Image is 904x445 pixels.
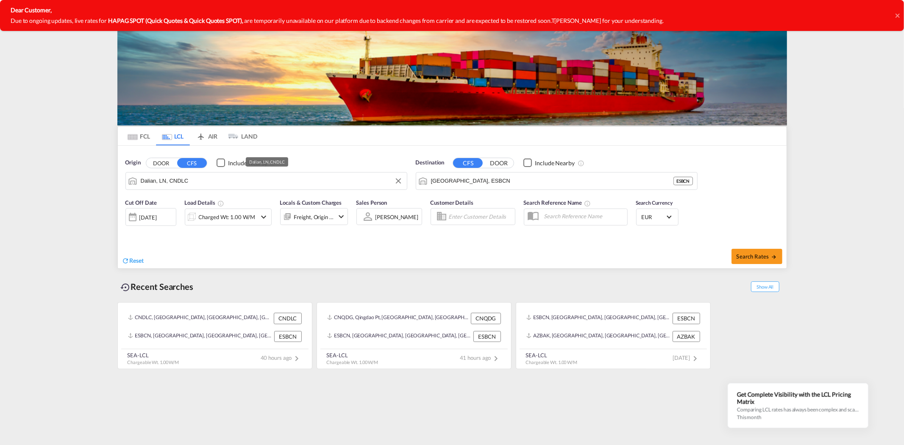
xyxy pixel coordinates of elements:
[185,209,272,225] div: Charged Wt: 1.00 W/Micon-chevron-down
[732,249,782,264] button: Search Ratesicon-arrow-right
[125,208,176,226] div: [DATE]
[122,127,258,145] md-pagination-wrapper: Use the left and right arrow keys to navigate between tabs
[641,211,674,223] md-select: Select Currency: € EUREuro
[130,257,144,264] span: Reset
[317,302,512,369] recent-search-card: CNQDG, Qingdao Pt, [GEOGRAPHIC_DATA], [GEOGRAPHIC_DATA], [GEOGRAPHIC_DATA] & [GEOGRAPHIC_DATA], [...
[327,351,378,359] div: SEA-LCL
[751,281,779,292] span: Show All
[327,331,471,342] div: ESBCN, Barcelona, Spain, Southern Europe, Europe
[259,212,269,222] md-icon: icon-chevron-down
[636,200,673,206] span: Search Currency
[199,211,255,223] div: Charged Wt: 1.00 W/M
[491,353,501,364] md-icon: icon-chevron-right
[356,199,387,206] span: Sales Person
[128,331,272,342] div: ESBCN, Barcelona, Spain, Southern Europe, Europe
[673,313,700,324] div: ESBCN
[526,351,578,359] div: SEA-LCL
[460,354,501,361] span: 41 hours ago
[126,172,407,189] md-input-container: Dalian, LN, CNDLC
[292,353,302,364] md-icon: icon-chevron-right
[540,210,627,222] input: Search Reference Name
[516,302,711,369] recent-search-card: ESBCN, [GEOGRAPHIC_DATA], [GEOGRAPHIC_DATA], [GEOGRAPHIC_DATA], [GEOGRAPHIC_DATA] ESBCNAZBAK, [GE...
[327,359,378,365] span: Chargeable Wt. 1.00 W/M
[125,159,141,167] span: Origin
[141,175,403,187] input: Search by Port
[249,157,285,167] div: Dalian, LN, CNDLC
[327,313,469,324] div: CNQDG, Qingdao Pt, SD, China, Greater China & Far East Asia, Asia Pacific
[128,351,179,359] div: SEA-LCL
[642,213,665,221] span: EUR
[473,331,501,342] div: ESBCN
[523,159,575,167] md-checkbox: Checkbox No Ink
[584,200,591,207] md-icon: Your search will be saved by the below given name
[196,131,206,138] md-icon: icon-airplane
[224,127,258,145] md-tab-item: LAND
[673,177,693,185] div: ESBCN
[526,313,670,324] div: ESBCN, Barcelona, Spain, Southern Europe, Europe
[449,210,512,223] input: Enter Customer Details
[280,208,348,225] div: Freight Origin Destinationicon-chevron-down
[122,127,156,145] md-tab-item: FCL
[146,158,176,168] button: DOOR
[217,159,268,167] md-checkbox: Checkbox No Ink
[376,214,419,220] div: [PERSON_NAME]
[261,354,302,361] span: 40 hours ago
[526,331,670,342] div: AZBAK, Baku, Azerbaijan, South West Asia, Asia Pacific
[416,172,697,189] md-input-container: Barcelona, ESBCN
[673,331,700,342] div: AZBAK
[578,160,584,167] md-icon: Unchecked: Ignores neighbouring ports when fetching rates.Checked : Includes neighbouring ports w...
[117,277,197,296] div: Recent Searches
[526,359,578,365] span: Chargeable Wt. 1.00 W/M
[392,175,405,187] button: Clear Input
[274,331,302,342] div: ESBCN
[280,199,342,206] span: Locals & Custom Charges
[294,211,334,223] div: Freight Origin Destination
[431,199,473,206] span: Customer Details
[274,313,302,324] div: CNDLC
[190,127,224,145] md-tab-item: AIR
[228,159,268,167] div: Include Nearby
[125,199,157,206] span: Cut Off Date
[122,257,130,264] md-icon: icon-refresh
[535,159,575,167] div: Include Nearby
[122,256,144,266] div: icon-refreshReset
[217,200,224,207] md-icon: Chargeable Weight
[128,359,179,365] span: Chargeable Wt. 1.00 W/M
[117,302,312,369] recent-search-card: CNDLC, [GEOGRAPHIC_DATA], [GEOGRAPHIC_DATA], [GEOGRAPHIC_DATA], [GEOGRAPHIC_DATA] & [GEOGRAPHIC_D...
[453,158,483,168] button: CFS
[125,225,132,236] md-datepicker: Select
[771,254,777,260] md-icon: icon-arrow-right
[156,127,190,145] md-tab-item: LCL
[375,211,420,223] md-select: Sales Person: Maria Pilan
[185,199,225,206] span: Load Details
[336,211,346,222] md-icon: icon-chevron-down
[690,353,701,364] md-icon: icon-chevron-right
[484,158,514,168] button: DOOR
[177,158,207,168] button: CFS
[118,146,787,268] div: Origin DOOR CFS Checkbox No InkUnchecked: Ignores neighbouring ports when fetching rates.Checked ...
[117,27,787,125] img: LCL+%26+FCL+BACKGROUND.png
[431,175,673,187] input: Search by Port
[673,354,700,361] span: [DATE]
[128,313,272,324] div: CNDLC, Dalian, LN, China, Greater China & Far East Asia, Asia Pacific
[139,214,157,221] div: [DATE]
[416,159,445,167] span: Destination
[524,199,591,206] span: Search Reference Name
[471,313,501,324] div: CNQDG
[121,282,131,292] md-icon: icon-backup-restore
[737,253,777,260] span: Search Rates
